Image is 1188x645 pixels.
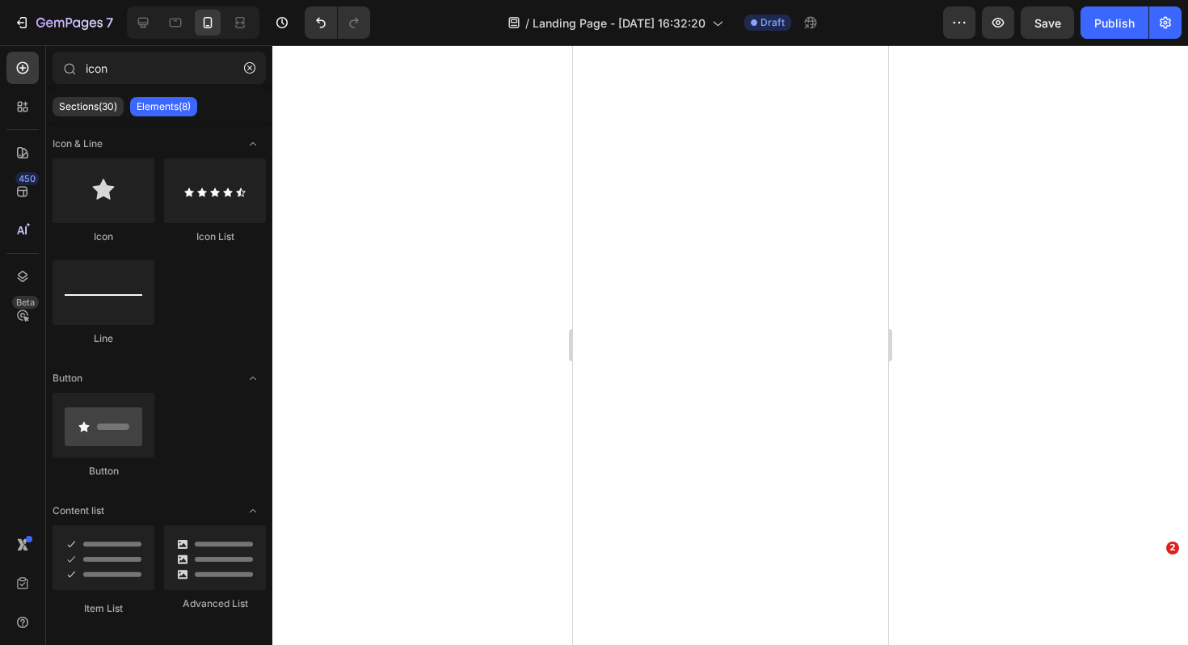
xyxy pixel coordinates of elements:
[12,296,39,309] div: Beta
[1133,566,1172,605] iframe: Intercom live chat
[240,131,266,157] span: Toggle open
[1034,16,1061,30] span: Save
[1166,542,1179,554] span: 2
[15,172,39,185] div: 450
[59,100,117,113] p: Sections(30)
[53,230,154,244] div: Icon
[525,15,529,32] span: /
[164,597,266,611] div: Advanced List
[53,371,82,386] span: Button
[240,365,266,391] span: Toggle open
[1021,6,1074,39] button: Save
[533,15,706,32] span: Landing Page - [DATE] 16:32:20
[53,601,154,616] div: Item List
[240,498,266,524] span: Toggle open
[164,230,266,244] div: Icon List
[6,6,120,39] button: 7
[760,15,785,30] span: Draft
[1081,6,1148,39] button: Publish
[573,45,888,645] iframe: Design area
[305,6,370,39] div: Undo/Redo
[137,100,191,113] p: Elements(8)
[53,137,103,151] span: Icon & Line
[1094,15,1135,32] div: Publish
[53,331,154,346] div: Line
[53,52,266,84] input: Search Sections & Elements
[106,13,113,32] p: 7
[53,464,154,478] div: Button
[53,504,104,518] span: Content list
